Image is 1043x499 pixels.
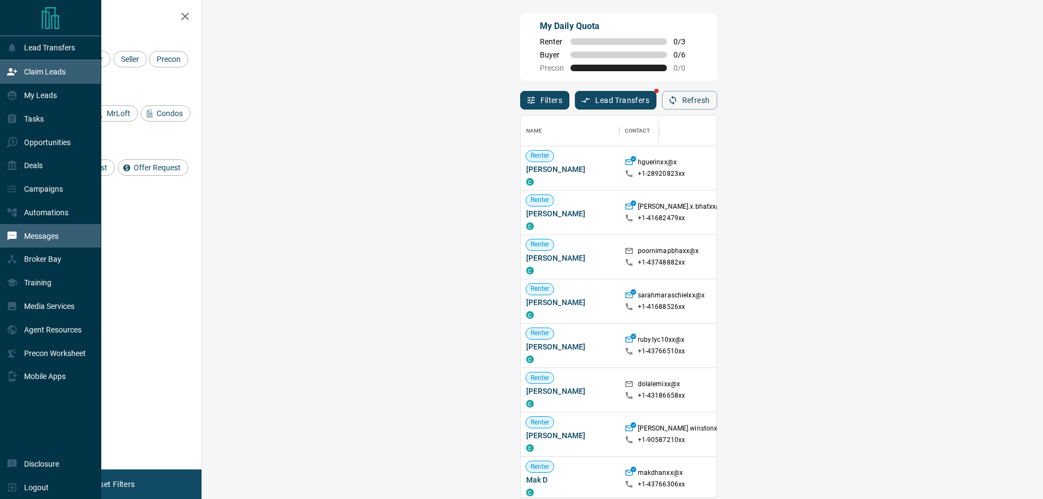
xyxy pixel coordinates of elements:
[638,468,683,480] p: makdhanxx@x
[526,284,554,294] span: Renter
[673,37,698,46] span: 0 / 3
[83,475,142,494] button: Reset Filters
[526,474,614,485] span: Mak D
[35,11,191,24] h2: Filters
[625,116,650,146] div: Contact
[540,20,698,33] p: My Daily Quota
[673,50,698,59] span: 0 / 6
[526,386,614,397] span: [PERSON_NAME]
[526,341,614,352] span: [PERSON_NAME]
[638,291,705,302] p: sarahmaraschielxx@x
[638,480,685,489] p: +1- 43766306xx
[91,105,138,122] div: MrLoft
[540,64,564,72] span: Precon
[130,163,185,172] span: Offer Request
[540,50,564,59] span: Buyer
[638,380,681,391] p: dolalemixx@x
[638,246,699,258] p: poornimapbhaxx@x
[526,489,534,496] div: condos.ca
[117,55,143,64] span: Seller
[638,347,685,356] p: +1- 43766510xx
[526,267,534,274] div: condos.ca
[153,109,187,118] span: Condos
[575,91,656,110] button: Lead Transfers
[526,151,554,160] span: Renter
[526,222,534,230] div: condos.ca
[526,374,554,383] span: Renter
[638,302,685,312] p: +1- 41688526xx
[149,51,188,67] div: Precon
[526,311,534,319] div: condos.ca
[662,91,717,110] button: Refresh
[520,91,570,110] button: Filters
[526,418,554,427] span: Renter
[638,169,685,179] p: +1- 28920823xx
[638,158,677,169] p: hguerinxx@x
[526,164,614,175] span: [PERSON_NAME]
[118,159,188,176] div: Offer Request
[103,109,134,118] span: MrLoft
[526,400,534,408] div: condos.ca
[638,202,725,214] p: [PERSON_NAME].x.bhatxx@x
[638,424,730,435] p: [PERSON_NAME].winstonxx@x
[526,240,554,249] span: Renter
[521,116,619,146] div: Name
[526,208,614,219] span: [PERSON_NAME]
[141,105,191,122] div: Condos
[526,329,554,338] span: Renter
[638,258,685,267] p: +1- 43748882xx
[526,430,614,441] span: [PERSON_NAME]
[638,391,685,400] p: +1- 43186658xx
[638,214,685,223] p: +1- 41682479xx
[113,51,147,67] div: Seller
[526,196,554,205] span: Renter
[526,297,614,308] span: [PERSON_NAME]
[153,55,185,64] span: Precon
[638,435,685,445] p: +1- 90587210xx
[526,444,534,452] div: condos.ca
[540,37,564,46] span: Renter
[526,355,534,363] div: condos.ca
[526,253,614,263] span: [PERSON_NAME]
[673,64,698,72] span: 0 / 0
[526,116,543,146] div: Name
[638,335,685,347] p: ruby.lyc10xx@x
[526,462,554,472] span: Renter
[526,178,534,186] div: condos.ca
